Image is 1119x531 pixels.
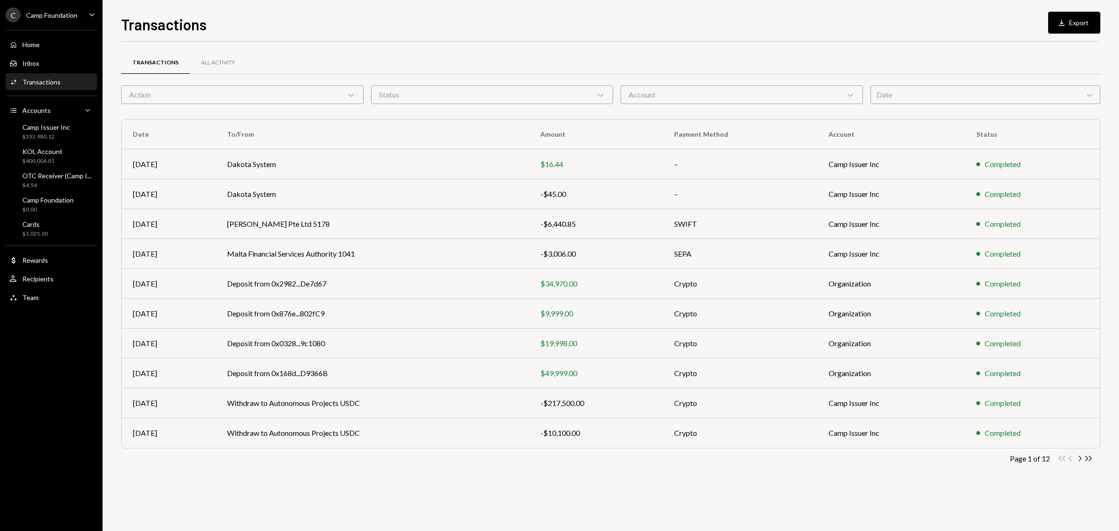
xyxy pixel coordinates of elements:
td: SWIFT [663,209,817,239]
td: Crypto [663,388,817,418]
td: Crypto [663,418,817,448]
div: Camp Issuer Inc [22,123,70,131]
div: Completed [985,218,1021,230]
div: [DATE] [133,338,205,349]
th: Account [817,119,965,149]
div: OTC Receiver (Camp I... [22,172,91,180]
td: – [663,149,817,179]
td: Withdraw to Autonomous Projects USDC [216,388,529,418]
div: Home [22,41,40,49]
h1: Transactions [121,15,207,34]
td: Camp Issuer Inc [817,209,965,239]
div: $49,999.00 [540,368,652,379]
div: Account [621,85,863,104]
td: SEPA [663,239,817,269]
div: $1,025.00 [22,230,48,238]
div: Completed [985,189,1021,200]
button: Export [1048,12,1100,34]
th: Payment Method [663,119,817,149]
a: KOL Account$400,006.81 [6,145,97,167]
div: [DATE] [133,398,205,409]
td: Withdraw to Autonomous Projects USDC [216,418,529,448]
td: Dakota System [216,149,529,179]
div: [DATE] [133,427,205,439]
div: Camp Foundation [22,196,74,204]
a: Accounts [6,102,97,119]
div: Page 1 of 12 [1010,454,1050,463]
th: Date [122,119,216,149]
a: Recipients [6,270,97,287]
a: All Activity [190,51,246,75]
div: -$10,100.00 [540,427,652,439]
td: Malta Financial Services Authority 1041 [216,239,529,269]
th: Status [965,119,1100,149]
div: Completed [985,308,1021,319]
td: Camp Issuer Inc [817,149,965,179]
td: Camp Issuer Inc [817,388,965,418]
td: Dakota System [216,179,529,209]
a: Camp Foundation$0.00 [6,193,97,216]
a: Team [6,289,97,306]
div: Completed [985,338,1021,349]
td: Deposit from 0x876e...802fC9 [216,299,529,328]
td: – [663,179,817,209]
a: Rewards [6,252,97,268]
div: $9,999.00 [540,308,652,319]
td: Camp Issuer Inc [817,179,965,209]
div: [DATE] [133,308,205,319]
div: $16.44 [540,159,652,170]
div: Completed [985,159,1021,170]
div: Transactions [132,59,179,67]
div: Completed [985,398,1021,409]
div: KOL Account [22,147,62,155]
div: $400,006.81 [22,157,62,165]
td: Crypto [663,269,817,299]
div: Completed [985,427,1021,439]
div: Completed [985,248,1021,259]
td: Crypto [663,328,817,358]
div: $34,970.00 [540,278,652,289]
div: [DATE] [133,159,205,170]
div: [DATE] [133,248,205,259]
th: Amount [529,119,663,149]
div: Rewards [22,256,48,264]
a: Camp Issuer Inc$533,980.12 [6,120,97,143]
td: Crypto [663,358,817,388]
td: Camp Issuer Inc [817,418,965,448]
div: $19,998.00 [540,338,652,349]
a: Inbox [6,55,97,71]
div: Completed [985,368,1021,379]
div: Action [121,85,364,104]
div: [DATE] [133,278,205,289]
div: Inbox [22,59,39,67]
div: -$3,006.00 [540,248,652,259]
div: Transactions [22,78,61,86]
a: Home [6,36,97,53]
td: Organization [817,358,965,388]
div: Team [22,293,39,301]
td: Deposit from 0x0328...9c1080 [216,328,529,358]
td: Deposit from 0x168d...D9366B [216,358,529,388]
td: Deposit from 0x2982...De7d67 [216,269,529,299]
a: Transactions [121,51,190,75]
div: [DATE] [133,189,205,200]
div: [DATE] [133,218,205,230]
td: Organization [817,299,965,328]
a: OTC Receiver (Camp I...$4.54 [6,169,97,191]
div: All Activity [201,59,235,67]
div: $4.54 [22,182,91,189]
div: Accounts [22,106,51,114]
td: Organization [817,269,965,299]
div: -$217,500.00 [540,398,652,409]
div: -$6,440.85 [540,218,652,230]
a: Cards$1,025.00 [6,217,97,240]
div: $0.00 [22,206,74,214]
div: Camp Foundation [26,11,77,19]
td: Crypto [663,299,817,328]
th: To/From [216,119,529,149]
div: Cards [22,220,48,228]
div: [DATE] [133,368,205,379]
div: Completed [985,278,1021,289]
div: -$45.00 [540,189,652,200]
div: Status [371,85,614,104]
